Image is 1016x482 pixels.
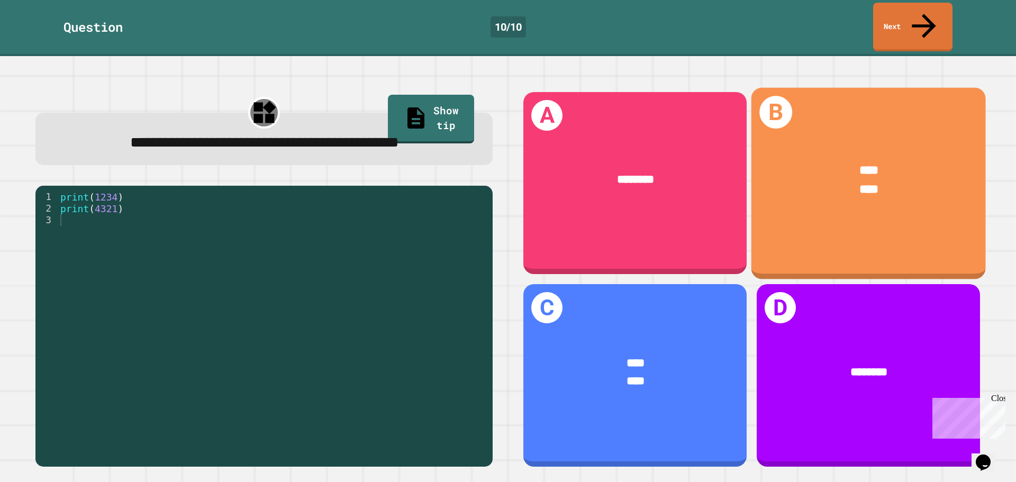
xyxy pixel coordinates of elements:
h1: B [760,96,793,129]
div: 3 [35,214,58,226]
h1: C [531,292,563,323]
h1: A [531,100,563,131]
h1: D [765,292,796,323]
a: Next [873,3,952,51]
a: Show tip [388,95,474,143]
div: 1 [35,191,58,203]
div: Chat with us now!Close [4,4,73,67]
div: Question [63,17,123,37]
iframe: chat widget [972,440,1005,471]
div: 2 [35,203,58,214]
div: 10 / 10 [491,16,526,38]
iframe: chat widget [928,394,1005,439]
